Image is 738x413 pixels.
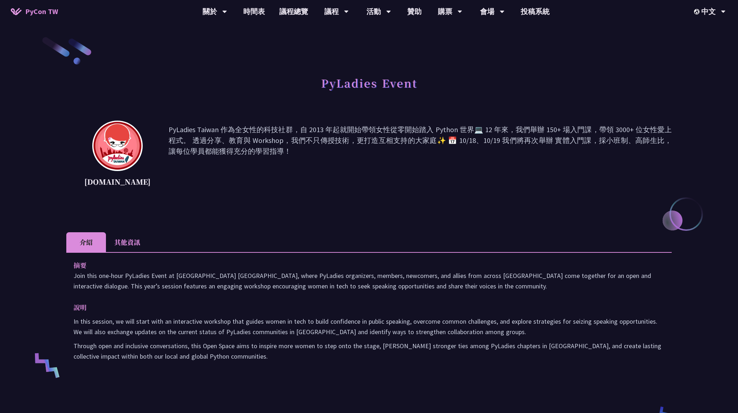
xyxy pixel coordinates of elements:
[84,176,151,187] p: [DOMAIN_NAME]
[74,302,650,313] p: 說明
[11,8,22,15] img: Home icon of PyCon TW 2025
[694,9,701,14] img: Locale Icon
[169,124,672,189] p: PyLadies Taiwan 作為全女性的科技社群，自 2013 年起就開始帶領女性從零開始踏入 Python 世界💻 12 年來，我們舉辦 150+ 場入門課，帶領 3000+ 位女性愛上程...
[92,121,143,171] img: pyladies.tw
[74,270,664,291] p: Join this one-hour PyLadies Event at [GEOGRAPHIC_DATA] [GEOGRAPHIC_DATA], where PyLadies organize...
[66,232,106,252] li: 介紹
[74,316,664,337] p: In this session, we will start with an interactive workshop that guides women in tech to build co...
[106,232,148,252] li: 其他資訊
[25,6,58,17] span: PyCon TW
[321,72,417,94] h1: PyLadies Event
[74,341,664,362] p: Through open and inclusive conversations, this Open Space aims to inspire more women to step onto...
[4,3,65,21] a: PyCon TW
[74,260,650,270] p: 摘要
